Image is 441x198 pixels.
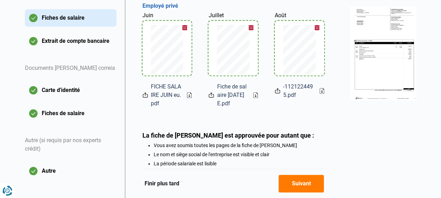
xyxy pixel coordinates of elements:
a: Download [187,92,192,98]
span: -1121224495.pdf [283,82,314,99]
button: Finir plus tard [142,179,181,188]
li: Le nom et siège social de l'entreprise est visible et clair [154,152,324,157]
span: Fiche de salaire [DATE] E.pdf [217,82,248,108]
div: Autre (si requis par nos experts crédit) [25,128,116,162]
li: La période salariale est lisible [154,161,324,166]
li: Vous avez soumis toutes les pages de la fiche de [PERSON_NAME] [154,143,324,148]
button: Fiches de salaire [25,105,116,122]
label: Juillet [208,11,223,20]
button: Autre [25,162,116,180]
label: Juin [142,11,153,20]
button: Extrait de compte bancaire [25,32,116,50]
button: Suivant [279,175,324,192]
button: Carte d'identité [25,81,116,99]
a: Download [320,88,324,94]
a: Download [253,92,258,98]
div: La fiche de [PERSON_NAME] est approuvée pour autant que : [142,132,324,139]
h3: Employé privé [142,2,324,10]
label: Août [275,11,286,20]
button: Fiches de salaire [25,9,116,27]
span: FICHE SALAIRE JUIN eu.pdf [151,82,182,108]
div: Documents [PERSON_NAME] correia [25,55,116,81]
img: income [350,6,416,101]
